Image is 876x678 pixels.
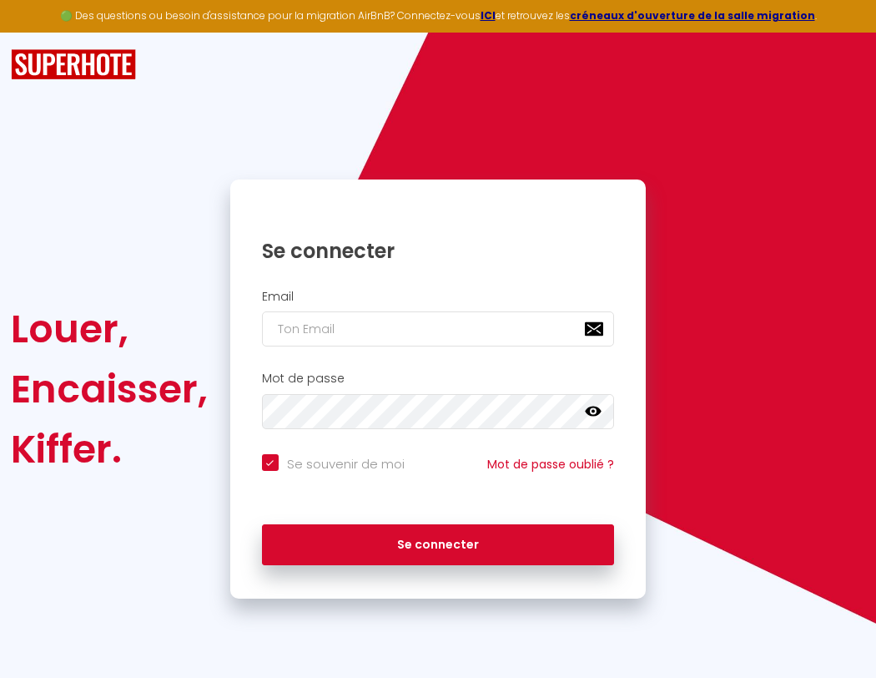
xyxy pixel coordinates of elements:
[11,299,208,359] div: Louer,
[487,456,614,473] a: Mot de passe oublié ?
[262,311,615,347] input: Ton Email
[262,238,615,264] h1: Se connecter
[481,8,496,23] a: ICI
[570,8,815,23] a: créneaux d'ouverture de la salle migration
[11,419,208,479] div: Kiffer.
[262,524,615,566] button: Se connecter
[11,359,208,419] div: Encaisser,
[262,290,615,304] h2: Email
[11,49,136,80] img: SuperHote logo
[262,372,615,386] h2: Mot de passe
